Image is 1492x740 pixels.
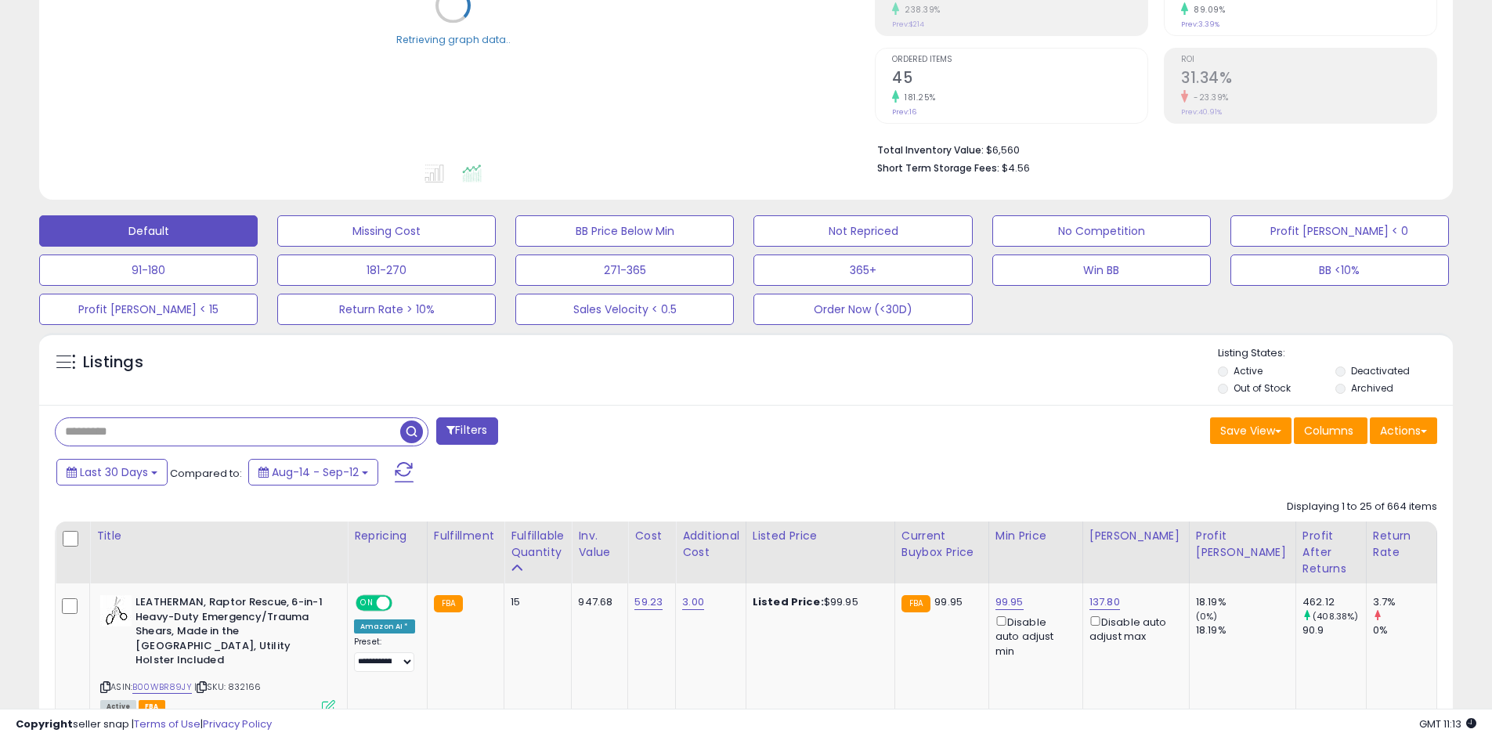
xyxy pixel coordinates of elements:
[1230,215,1449,247] button: Profit [PERSON_NAME] < 0
[1370,417,1437,444] button: Actions
[1373,528,1430,561] div: Return Rate
[1196,623,1295,637] div: 18.19%
[1313,610,1358,623] small: (408.38%)
[1302,528,1360,577] div: Profit After Returns
[16,717,73,731] strong: Copyright
[511,528,565,561] div: Fulfillable Quantity
[277,294,496,325] button: Return Rate > 10%
[901,528,982,561] div: Current Buybox Price
[1089,613,1177,644] div: Disable auto adjust max
[277,254,496,286] button: 181-270
[995,594,1024,610] a: 99.95
[1188,4,1225,16] small: 89.09%
[1304,423,1353,439] span: Columns
[132,680,192,694] a: B00WBR89JY
[272,464,359,480] span: Aug-14 - Sep-12
[995,613,1071,659] div: Disable auto adjust min
[1302,595,1366,609] div: 462.12
[1302,623,1366,637] div: 90.9
[1230,254,1449,286] button: BB <10%
[992,254,1211,286] button: Win BB
[1089,528,1183,544] div: [PERSON_NAME]
[390,597,415,610] span: OFF
[170,466,242,481] span: Compared to:
[1210,417,1292,444] button: Save View
[354,619,415,634] div: Amazon AI *
[354,637,415,672] div: Preset:
[892,20,924,29] small: Prev: $214
[1234,364,1263,377] label: Active
[1089,594,1120,610] a: 137.80
[277,215,496,247] button: Missing Cost
[877,139,1425,158] li: $6,560
[56,459,168,486] button: Last 30 Days
[135,595,326,672] b: LEATHERMAN, Raptor Rescue, 6-in-1 Heavy-Duty Emergency/Trauma Shears, Made in the [GEOGRAPHIC_DAT...
[515,254,734,286] button: 271-365
[1294,417,1367,444] button: Columns
[892,56,1147,64] span: Ordered Items
[753,528,888,544] div: Listed Price
[80,464,148,480] span: Last 30 Days
[753,215,972,247] button: Not Repriced
[1181,20,1219,29] small: Prev: 3.39%
[877,161,999,175] b: Short Term Storage Fees:
[511,595,559,609] div: 15
[578,528,621,561] div: Inv. value
[203,717,272,731] a: Privacy Policy
[1181,56,1436,64] span: ROI
[682,528,739,561] div: Additional Cost
[753,294,972,325] button: Order Now (<30D)
[515,294,734,325] button: Sales Velocity < 0.5
[634,528,669,544] div: Cost
[899,4,941,16] small: 238.39%
[1419,717,1476,731] span: 2025-10-13 11:13 GMT
[877,143,984,157] b: Total Inventory Value:
[995,528,1076,544] div: Min Price
[1181,69,1436,90] h2: 31.34%
[16,717,272,732] div: seller snap | |
[934,594,963,609] span: 99.95
[753,254,972,286] button: 365+
[892,107,916,117] small: Prev: 16
[1351,364,1410,377] label: Deactivated
[634,594,663,610] a: 59.23
[1373,623,1436,637] div: 0%
[434,595,463,612] small: FBA
[1188,92,1229,103] small: -23.39%
[682,594,704,610] a: 3.00
[1002,161,1030,175] span: $4.56
[901,595,930,612] small: FBA
[96,528,341,544] div: Title
[354,528,421,544] div: Repricing
[194,680,261,693] span: | SKU: 832166
[899,92,936,103] small: 181.25%
[992,215,1211,247] button: No Competition
[436,417,497,445] button: Filters
[1351,381,1393,395] label: Archived
[1196,610,1218,623] small: (0%)
[134,717,200,731] a: Terms of Use
[83,352,143,374] h5: Listings
[1234,381,1291,395] label: Out of Stock
[396,32,511,46] div: Retrieving graph data..
[39,215,258,247] button: Default
[39,254,258,286] button: 91-180
[1196,595,1295,609] div: 18.19%
[357,597,377,610] span: ON
[753,595,883,609] div: $99.95
[892,69,1147,90] h2: 45
[1218,346,1453,361] p: Listing States:
[578,595,616,609] div: 947.68
[1181,107,1222,117] small: Prev: 40.91%
[1373,595,1436,609] div: 3.7%
[100,595,132,626] img: 31vlDptpTXL._SL40_.jpg
[248,459,378,486] button: Aug-14 - Sep-12
[1287,500,1437,514] div: Displaying 1 to 25 of 664 items
[1196,528,1289,561] div: Profit [PERSON_NAME]
[39,294,258,325] button: Profit [PERSON_NAME] < 15
[515,215,734,247] button: BB Price Below Min
[753,594,824,609] b: Listed Price:
[434,528,497,544] div: Fulfillment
